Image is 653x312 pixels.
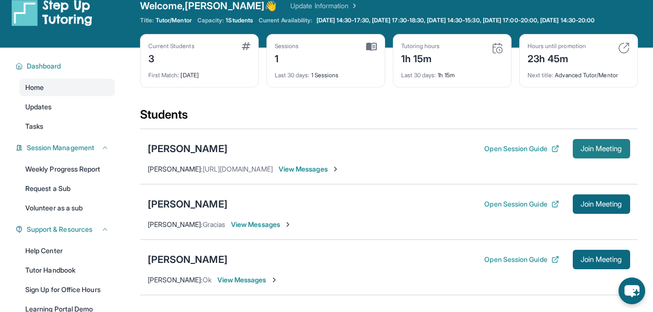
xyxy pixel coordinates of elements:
[27,225,92,234] span: Support & Resources
[401,71,436,79] span: Last 30 days :
[492,42,503,54] img: card
[275,42,299,50] div: Sessions
[259,17,312,24] span: Current Availability:
[275,71,310,79] span: Last 30 days :
[23,225,109,234] button: Support & Resources
[148,71,179,79] span: First Match :
[290,1,358,11] a: Update Information
[581,257,622,262] span: Join Meeting
[401,42,440,50] div: Tutoring hours
[140,107,638,128] div: Students
[203,165,273,173] span: [URL][DOMAIN_NAME]
[332,165,339,173] img: Chevron-Right
[231,220,292,229] span: View Messages
[19,98,115,116] a: Updates
[19,242,115,260] a: Help Center
[203,220,226,228] span: Gracias
[148,66,250,79] div: [DATE]
[315,17,597,24] a: [DATE] 14:30-17:30, [DATE] 17:30-18:30, [DATE] 14:30-15:30, [DATE] 17:00-20:00, [DATE] 14:30-20:00
[573,194,630,214] button: Join Meeting
[25,83,44,92] span: Home
[148,197,228,211] div: [PERSON_NAME]
[19,180,115,197] a: Request a Sub
[242,42,250,50] img: card
[148,253,228,266] div: [PERSON_NAME]
[401,50,440,66] div: 1h 15m
[148,165,203,173] span: [PERSON_NAME] :
[148,220,203,228] span: [PERSON_NAME] :
[279,164,339,174] span: View Messages
[618,277,645,304] button: chat-button
[25,102,52,112] span: Updates
[19,261,115,279] a: Tutor Handbook
[148,276,203,284] span: [PERSON_NAME] :
[25,121,43,131] span: Tasks
[27,143,94,153] span: Session Management
[203,276,212,284] span: Ok
[156,17,192,24] span: Tutor/Mentor
[217,275,278,285] span: View Messages
[581,201,622,207] span: Join Meeting
[618,42,630,54] img: card
[19,199,115,217] a: Volunteer as a sub
[19,79,115,96] a: Home
[19,118,115,135] a: Tasks
[484,255,559,264] button: Open Session Guide
[27,61,61,71] span: Dashboard
[270,276,278,284] img: Chevron-Right
[23,143,109,153] button: Session Management
[581,146,622,152] span: Join Meeting
[573,139,630,158] button: Join Meeting
[275,50,299,66] div: 1
[197,17,224,24] span: Capacity:
[284,221,292,228] img: Chevron-Right
[275,66,377,79] div: 1 Sessions
[140,17,154,24] span: Title:
[23,61,109,71] button: Dashboard
[19,281,115,298] a: Sign Up for Office Hours
[401,66,503,79] div: 1h 15m
[366,42,377,51] img: card
[226,17,253,24] span: 1 Students
[19,160,115,178] a: Weekly Progress Report
[528,50,586,66] div: 23h 45m
[573,250,630,269] button: Join Meeting
[528,42,586,50] div: Hours until promotion
[349,1,358,11] img: Chevron Right
[528,66,630,79] div: Advanced Tutor/Mentor
[148,50,194,66] div: 3
[528,71,554,79] span: Next title :
[484,199,559,209] button: Open Session Guide
[317,17,595,24] span: [DATE] 14:30-17:30, [DATE] 17:30-18:30, [DATE] 14:30-15:30, [DATE] 17:00-20:00, [DATE] 14:30-20:00
[148,142,228,156] div: [PERSON_NAME]
[148,42,194,50] div: Current Students
[484,144,559,154] button: Open Session Guide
